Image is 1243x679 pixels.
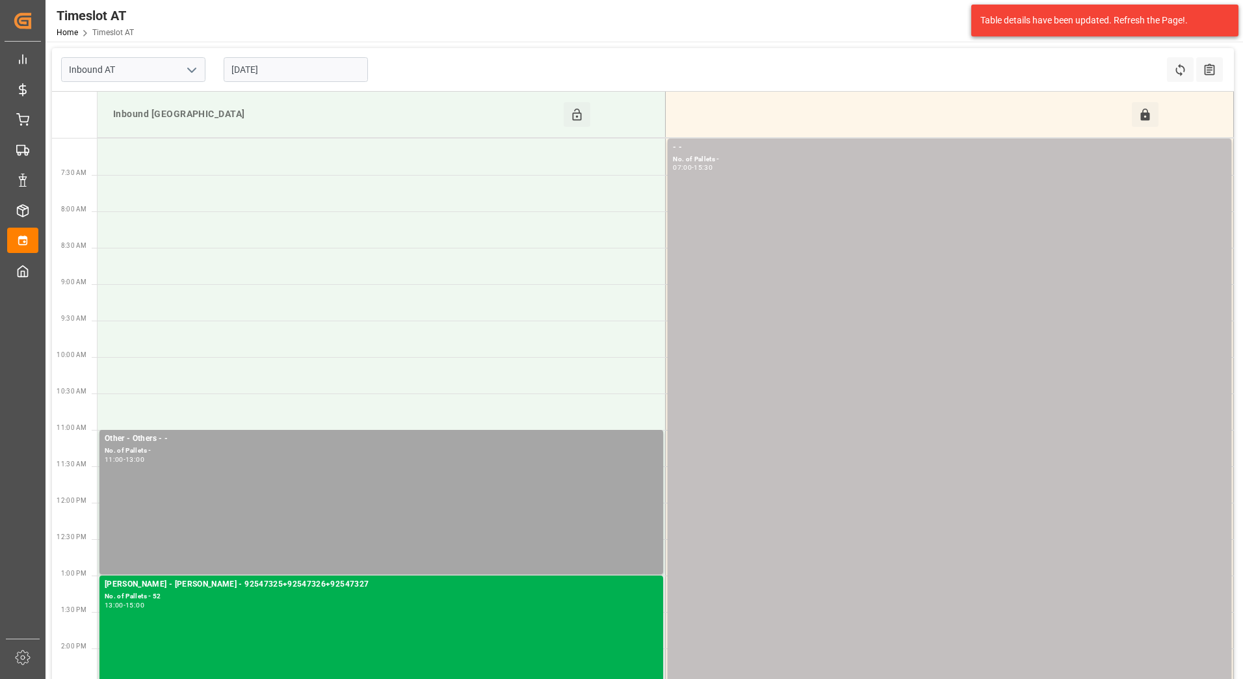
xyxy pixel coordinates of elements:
div: No. of Pallets - 52 [105,591,658,602]
input: Type to search/select [61,57,205,82]
span: 2:00 PM [61,643,86,650]
span: 12:30 PM [57,533,86,540]
span: 1:00 PM [61,570,86,577]
span: 12:00 PM [57,497,86,504]
div: 07:00 [673,165,692,170]
span: 8:00 AM [61,206,86,213]
div: [PERSON_NAME] - [PERSON_NAME] - 92547325+92547326+92547327 [105,578,658,591]
div: Timeslot AT [57,6,134,25]
div: No. of Pallets - [673,154,1226,165]
a: Home [57,28,78,37]
span: 11:30 AM [57,460,86,468]
div: - [124,602,125,608]
button: open menu [181,60,201,80]
input: DD-MM-YYYY [224,57,368,82]
div: Table details have been updated. Refresh the Page!. [980,14,1220,27]
div: 13:00 [125,457,144,462]
span: 11:00 AM [57,424,86,431]
div: 11:00 [105,457,124,462]
div: No. of Pallets - [105,446,658,457]
span: 9:00 AM [61,278,86,286]
div: 15:00 [125,602,144,608]
div: - [692,165,694,170]
div: Inbound [GEOGRAPHIC_DATA] [108,102,564,127]
span: 10:00 AM [57,351,86,358]
div: 15:30 [694,165,713,170]
span: 8:30 AM [61,242,86,249]
div: 13:00 [105,602,124,608]
span: 10:30 AM [57,388,86,395]
div: Other - Others - - [105,433,658,446]
div: - - [673,141,1226,154]
span: 1:30 PM [61,606,86,613]
span: 7:30 AM [61,169,86,176]
div: - [124,457,125,462]
span: 9:30 AM [61,315,86,322]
